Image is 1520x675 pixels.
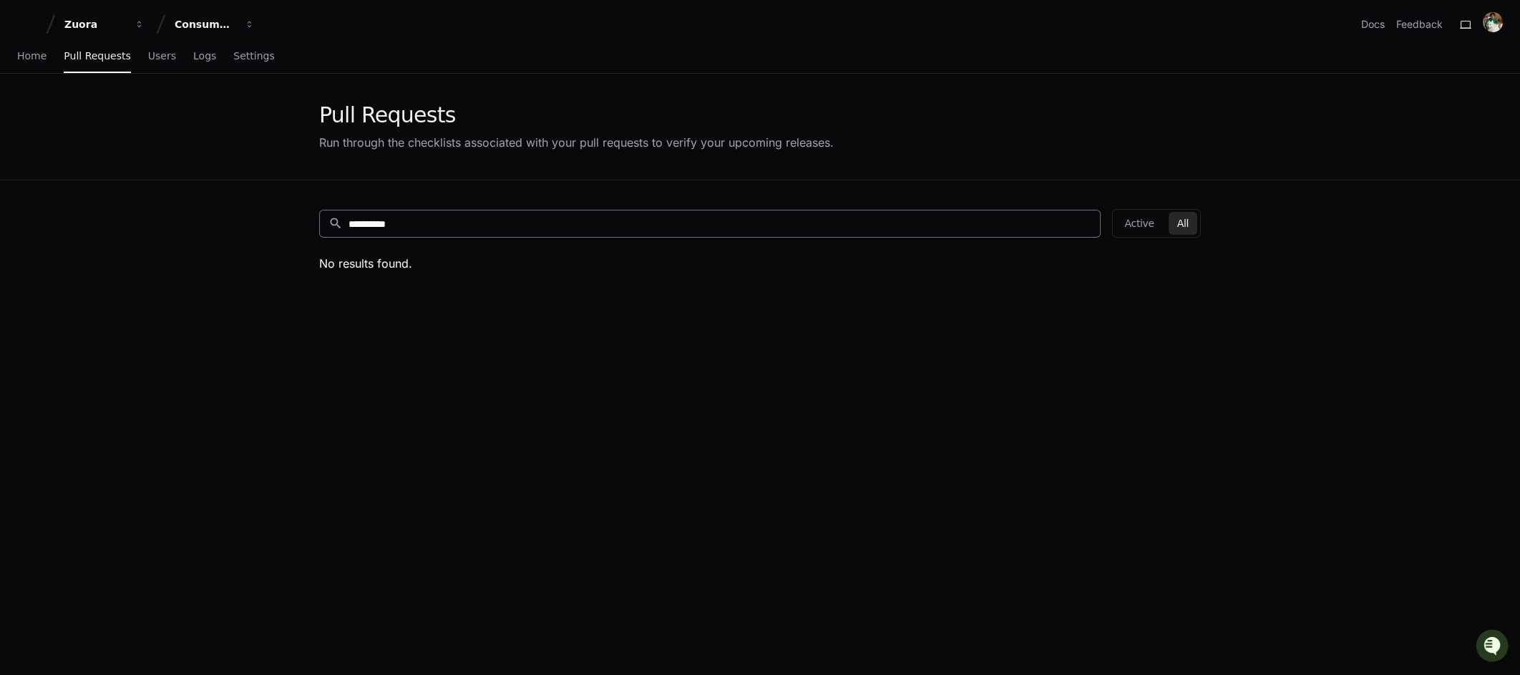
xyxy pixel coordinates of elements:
div: Welcome [14,57,260,79]
span: [PERSON_NAME] [44,191,116,203]
button: All [1169,212,1197,235]
a: Docs [1361,17,1385,31]
div: Start new chat [49,106,235,120]
div: Pull Requests [319,102,834,128]
h2: No results found. [319,255,1201,272]
div: Zuora [64,17,126,31]
span: Home [17,52,47,60]
span: [DATE] [127,191,156,203]
span: Pylon [142,223,173,234]
img: 1756235613930-3d25f9e4-fa56-45dd-b3ad-e072dfbd1548 [14,106,40,132]
button: See all [222,152,260,170]
button: Active [1116,212,1162,235]
mat-icon: search [328,216,343,230]
img: Sidi Zhu [14,178,37,200]
button: Feedback [1396,17,1443,31]
a: Pull Requests [64,40,130,73]
span: Settings [233,52,274,60]
a: Powered byPylon [101,223,173,234]
span: Pull Requests [64,52,130,60]
span: Logs [193,52,216,60]
iframe: Open customer support [1474,628,1513,666]
a: Settings [233,40,274,73]
div: We're offline, but we'll be back soon! [49,120,208,132]
span: • [119,191,124,203]
div: Consumption [175,17,236,31]
span: Users [148,52,176,60]
div: Run through the checklists associated with your pull requests to verify your upcoming releases. [319,134,834,151]
button: Zuora [59,11,150,37]
button: Consumption [169,11,260,37]
img: ACg8ocLG_LSDOp7uAivCyQqIxj1Ef0G8caL3PxUxK52DC0_DO42UYdCW=s96-c [1483,12,1503,32]
a: Logs [193,40,216,73]
img: PlayerZero [14,14,43,42]
div: Past conversations [14,155,96,167]
a: Users [148,40,176,73]
a: Home [17,40,47,73]
button: Start new chat [243,110,260,127]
